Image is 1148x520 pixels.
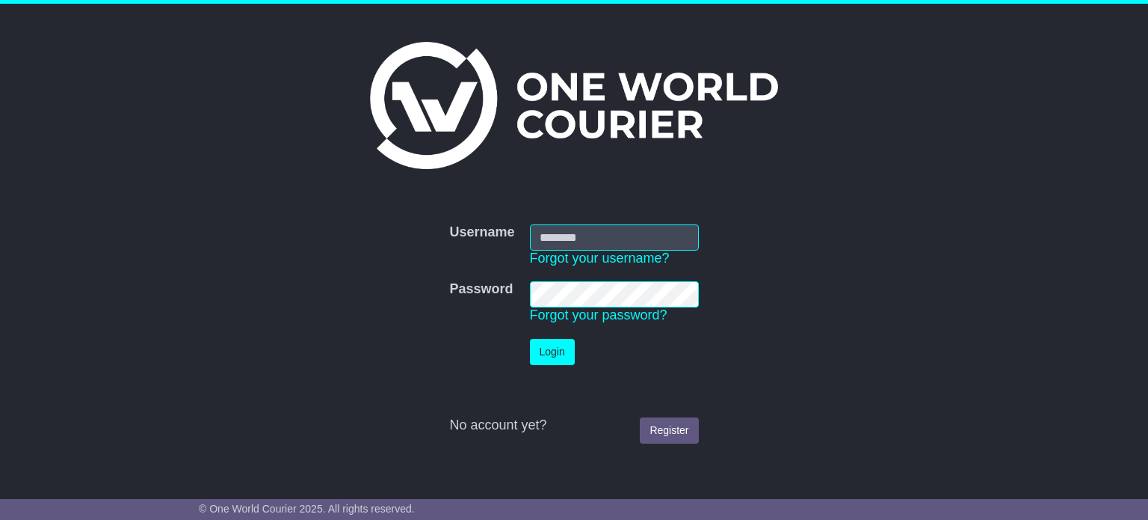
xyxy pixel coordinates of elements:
[449,417,698,434] div: No account yet?
[530,251,670,266] a: Forgot your username?
[640,417,698,444] a: Register
[530,308,667,322] a: Forgot your password?
[449,224,514,241] label: Username
[449,281,513,298] label: Password
[370,42,778,169] img: One World
[199,503,415,515] span: © One World Courier 2025. All rights reserved.
[530,339,575,365] button: Login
